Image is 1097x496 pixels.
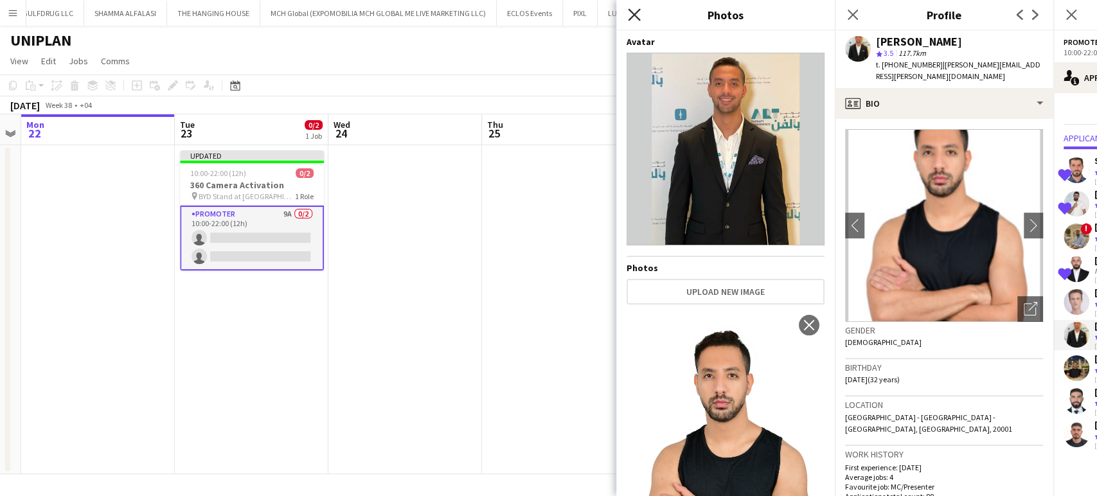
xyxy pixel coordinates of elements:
[64,53,93,69] a: Jobs
[627,262,825,274] h4: Photos
[598,1,657,26] button: LUXOTTICA
[10,31,71,50] h1: UNIPLAN
[627,36,825,48] h4: Avatar
[563,1,598,26] button: PIXL
[180,150,324,161] div: Updated
[305,120,323,130] span: 0/2
[876,60,943,69] span: t. [PHONE_NUMBER]
[845,463,1043,472] p: First experience: [DATE]
[10,55,28,67] span: View
[845,362,1043,373] h3: Birthday
[835,88,1053,119] div: Bio
[178,126,195,141] span: 23
[84,1,167,26] button: SHAMMA ALFALASI
[180,150,324,270] app-job-card: Updated10:00-22:00 (12h)0/2360 Camera Activation BYD Stand at [GEOGRAPHIC_DATA]1 RolePromoter9A0/...
[260,1,497,26] button: MCH Global (EXPOMOBILIA MCH GLOBAL ME LIVE MARKETING LLC)
[845,448,1043,460] h3: Work history
[845,472,1043,482] p: Average jobs: 4
[180,206,324,270] app-card-role: Promoter9A0/210:00-22:00 (12h)
[627,53,825,245] img: Crew avatar
[627,279,825,305] button: Upload new image
[80,100,92,110] div: +04
[876,36,962,48] div: [PERSON_NAME]
[334,119,350,130] span: Wed
[96,53,135,69] a: Comms
[332,126,350,141] span: 24
[884,48,893,58] span: 3.5
[36,53,61,69] a: Edit
[835,6,1053,23] h3: Profile
[1017,296,1043,322] div: Open photos pop-in
[845,324,1043,336] h3: Gender
[69,55,88,67] span: Jobs
[41,55,56,67] span: Edit
[845,482,1043,492] p: Favourite job: MC/Presenter
[845,412,1012,434] span: [GEOGRAPHIC_DATA] - [GEOGRAPHIC_DATA] - [GEOGRAPHIC_DATA], [GEOGRAPHIC_DATA], 20001
[24,126,44,141] span: 22
[180,119,195,130] span: Tue
[296,168,314,178] span: 0/2
[497,1,563,26] button: ECLOS Events
[487,119,503,130] span: Thu
[485,126,503,141] span: 25
[295,191,314,201] span: 1 Role
[845,337,922,347] span: [DEMOGRAPHIC_DATA]
[616,6,835,23] h3: Photos
[845,129,1043,322] img: Crew avatar or photo
[10,99,40,112] div: [DATE]
[190,168,246,178] span: 10:00-22:00 (12h)
[305,131,322,141] div: 1 Job
[199,191,295,201] span: BYD Stand at [GEOGRAPHIC_DATA]
[26,119,44,130] span: Mon
[5,53,33,69] a: View
[845,399,1043,411] h3: Location
[101,55,130,67] span: Comms
[180,179,324,191] h3: 360 Camera Activation
[12,1,84,26] button: GULFDRUG LLC
[845,375,900,384] span: [DATE] (32 years)
[42,100,75,110] span: Week 38
[167,1,260,26] button: THE HANGING HOUSE
[896,48,929,58] span: 117.7km
[1080,223,1092,235] span: !
[876,60,1040,81] span: | [PERSON_NAME][EMAIL_ADDRESS][PERSON_NAME][DOMAIN_NAME]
